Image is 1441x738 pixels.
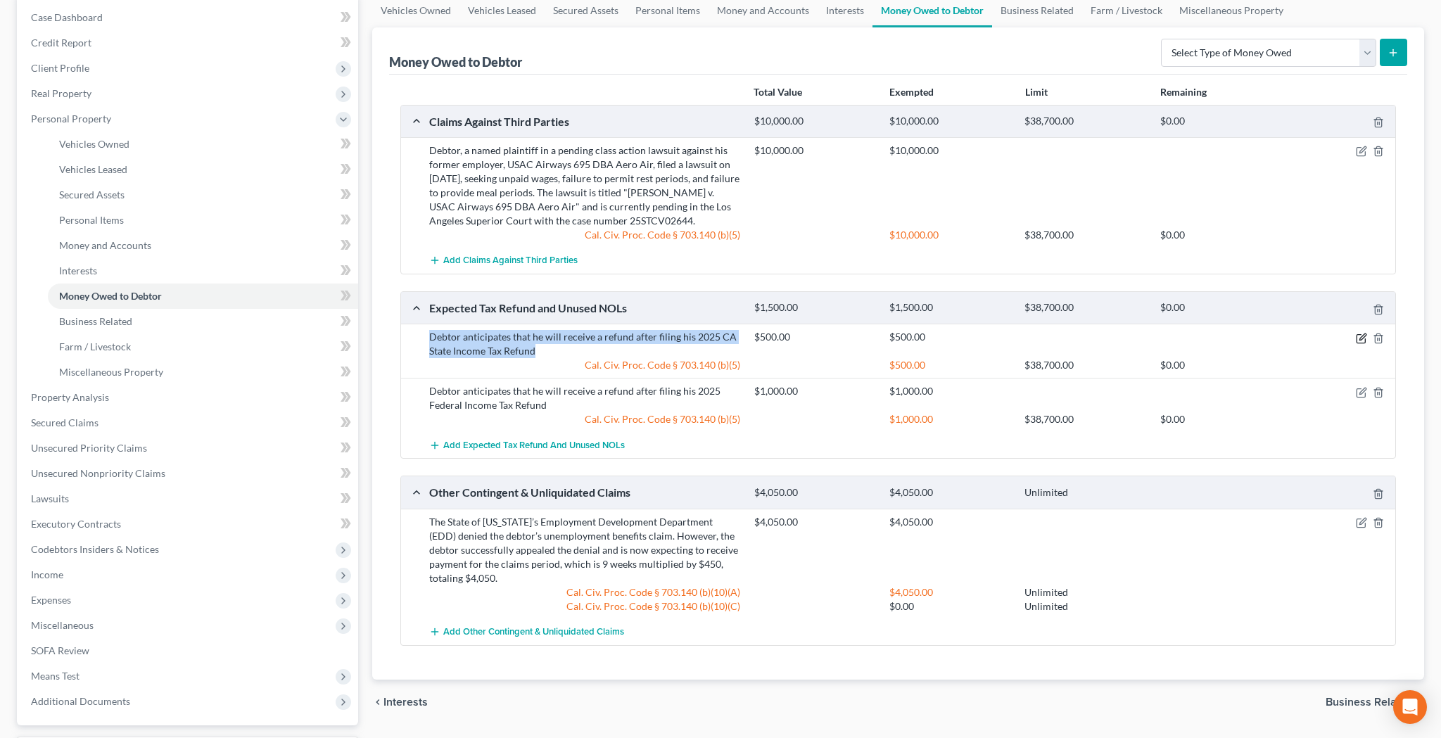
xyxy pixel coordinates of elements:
span: Add Claims Against Third Parties [443,255,578,267]
span: Miscellaneous Property [59,366,163,378]
span: Interests [383,696,428,708]
i: chevron_left [372,696,383,708]
div: $38,700.00 [1017,358,1153,372]
div: $10,000.00 [882,144,1017,158]
span: Farm / Livestock [59,341,131,352]
span: Business Related [59,315,132,327]
span: Add Expected Tax Refund and Unused NOLs [443,440,625,451]
span: Additional Documents [31,695,130,707]
span: Property Analysis [31,391,109,403]
div: Cal. Civ. Proc. Code § 703.140 (b)(10)(A) [422,585,747,599]
div: $4,050.00 [747,515,882,529]
strong: Limit [1025,86,1048,98]
span: Means Test [31,670,80,682]
button: Add Claims Against Third Parties [429,248,578,274]
div: Unlimited [1017,599,1153,613]
div: $38,700.00 [1017,228,1153,242]
button: Business Related chevron_right [1326,696,1424,708]
a: Credit Report [20,30,358,56]
div: $1,500.00 [747,301,882,314]
span: Add Other Contingent & Unliquidated Claims [443,626,624,637]
a: Lawsuits [20,486,358,511]
div: Cal. Civ. Proc. Code § 703.140 (b)(10)(C) [422,599,747,613]
a: Secured Claims [20,410,358,435]
span: Vehicles Leased [59,163,127,175]
span: Real Property [31,87,91,99]
div: $38,700.00 [1017,301,1153,314]
div: $10,000.00 [747,144,882,158]
span: Vehicles Owned [59,138,129,150]
div: Debtor anticipates that he will receive a refund after filing his 2025 Federal Income Tax Refund [422,384,747,412]
a: Unsecured Priority Claims [20,435,358,461]
div: $1,000.00 [882,412,1017,426]
a: Unsecured Nonpriority Claims [20,461,358,486]
div: $1,000.00 [747,384,882,398]
div: Expected Tax Refund and Unused NOLs [422,300,747,315]
div: Cal. Civ. Proc. Code § 703.140 (b)(5) [422,412,747,426]
a: SOFA Review [20,638,358,663]
span: Business Related [1326,696,1413,708]
span: Money and Accounts [59,239,151,251]
button: Add Other Contingent & Unliquidated Claims [429,619,624,645]
div: Debtor anticipates that he will receive a refund after filing his 2025 CA State Income Tax Refund [422,330,747,358]
div: $4,050.00 [882,515,1017,529]
div: $4,050.00 [747,486,882,500]
div: $10,000.00 [747,115,882,128]
span: Executory Contracts [31,518,121,530]
div: Debtor, a named plaintiff in a pending class action lawsuit against his former employer, USAC Air... [422,144,747,228]
span: Expenses [31,594,71,606]
a: Interests [48,258,358,284]
a: Business Related [48,309,358,334]
a: Money Owed to Debtor [48,284,358,309]
strong: Remaining [1160,86,1207,98]
div: $38,700.00 [1017,412,1153,426]
div: $4,050.00 [882,585,1017,599]
a: Personal Items [48,208,358,233]
span: Secured Claims [31,416,99,428]
div: Cal. Civ. Proc. Code § 703.140 (b)(5) [422,228,747,242]
div: $0.00 [1153,301,1288,314]
div: Unlimited [1017,585,1153,599]
span: Case Dashboard [31,11,103,23]
a: Money and Accounts [48,233,358,258]
span: SOFA Review [31,644,89,656]
div: $500.00 [882,358,1017,372]
div: $500.00 [747,330,882,344]
strong: Exempted [889,86,934,98]
a: Vehicles Owned [48,132,358,157]
div: The State of [US_STATE]’s Employment Development Department (EDD) denied the debtor’s unemploymen... [422,515,747,585]
div: $10,000.00 [882,228,1017,242]
span: Lawsuits [31,492,69,504]
div: $0.00 [882,599,1017,613]
span: Miscellaneous [31,619,94,631]
div: $38,700.00 [1017,115,1153,128]
div: $10,000.00 [882,115,1017,128]
div: Money Owed to Debtor [389,53,525,70]
span: Income [31,568,63,580]
span: Unsecured Nonpriority Claims [31,467,165,479]
span: Unsecured Priority Claims [31,442,147,454]
strong: Total Value [754,86,802,98]
div: $0.00 [1153,228,1288,242]
div: $1,500.00 [882,301,1017,314]
span: Codebtors Insiders & Notices [31,543,159,555]
div: Unlimited [1017,486,1153,500]
a: Case Dashboard [20,5,358,30]
a: Executory Contracts [20,511,358,537]
div: $500.00 [882,330,1017,344]
a: Miscellaneous Property [48,360,358,385]
span: Personal Property [31,113,111,125]
a: Vehicles Leased [48,157,358,182]
a: Farm / Livestock [48,334,358,360]
div: Open Intercom Messenger [1393,690,1427,724]
div: Other Contingent & Unliquidated Claims [422,485,747,500]
span: Secured Assets [59,189,125,201]
div: Claims Against Third Parties [422,114,747,129]
span: Credit Report [31,37,91,49]
span: Client Profile [31,62,89,74]
div: $0.00 [1153,412,1288,426]
a: Property Analysis [20,385,358,410]
span: Interests [59,265,97,276]
span: Personal Items [59,214,124,226]
button: chevron_left Interests [372,696,428,708]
